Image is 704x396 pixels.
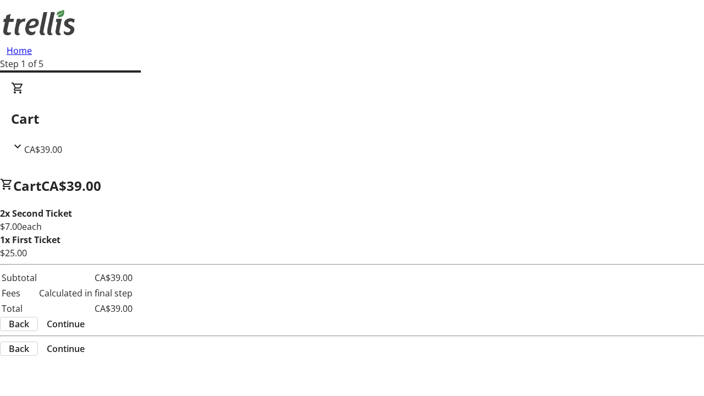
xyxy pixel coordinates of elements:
[41,177,101,195] span: CA$39.00
[47,317,85,331] span: Continue
[11,109,693,129] h2: Cart
[9,317,29,331] span: Back
[47,342,85,355] span: Continue
[9,342,29,355] span: Back
[38,301,133,316] td: CA$39.00
[1,286,37,300] td: Fees
[38,271,133,285] td: CA$39.00
[1,271,37,285] td: Subtotal
[1,301,37,316] td: Total
[11,81,693,156] div: CartCA$39.00
[38,342,94,355] button: Continue
[38,286,133,300] td: Calculated in final step
[13,177,41,195] span: Cart
[38,317,94,331] button: Continue
[24,144,62,156] span: CA$39.00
